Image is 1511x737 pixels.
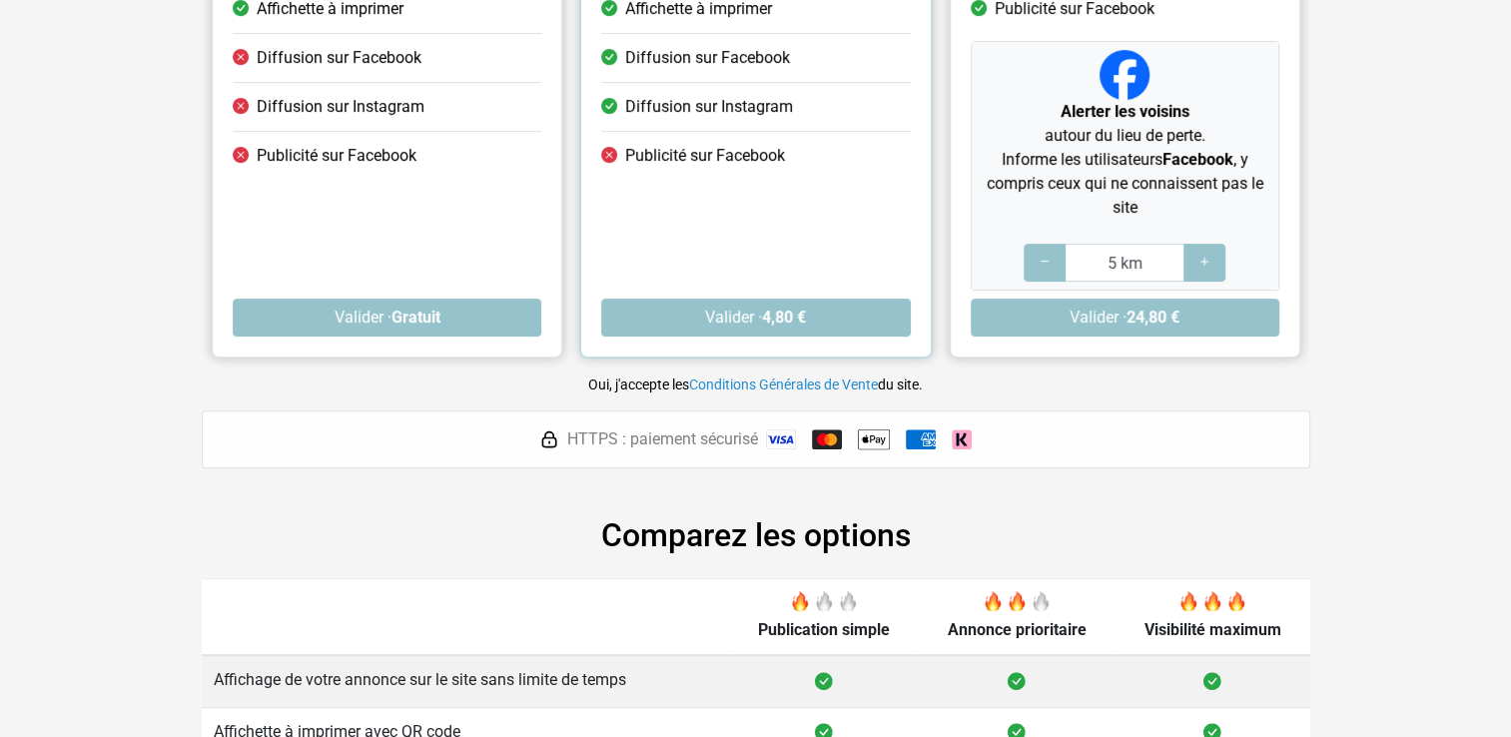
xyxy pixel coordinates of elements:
[970,299,1278,337] button: Valider ·24,80 €
[1144,620,1281,639] span: Visibilité maximum
[202,516,1310,554] h2: Comparez les options
[858,423,890,455] img: Apple Pay
[1100,50,1149,100] img: Facebook
[539,429,559,449] img: HTTPS : paiement sécurisé
[625,144,785,168] span: Publicité sur Facebook
[952,429,972,449] img: Klarna
[588,376,923,392] small: Oui, j'accepte les du site.
[906,429,936,449] img: American Express
[257,46,421,70] span: Diffusion sur Facebook
[625,46,790,70] span: Diffusion sur Facebook
[1161,150,1232,169] strong: Facebook
[766,429,796,449] img: Visa
[979,148,1269,220] p: Informe les utilisateurs , y compris ceux qui ne connaissent pas le site
[202,655,730,707] td: Affichage de votre annonce sur le site sans limite de temps
[1127,308,1179,327] strong: 24,80 €
[1060,102,1188,121] strong: Alerter les voisins
[390,308,439,327] strong: Gratuit
[947,620,1086,639] span: Annonce prioritaire
[689,376,878,392] a: Conditions Générales de Vente
[567,427,758,451] span: HTTPS : paiement sécurisé
[979,100,1269,148] p: autour du lieu de perte.
[257,144,416,168] span: Publicité sur Facebook
[812,429,842,449] img: Mastercard
[762,308,806,327] strong: 4,80 €
[625,95,793,119] span: Diffusion sur Instagram
[233,299,541,337] button: Valider ·Gratuit
[601,299,910,337] button: Valider ·4,80 €
[758,620,890,639] span: Publication simple
[257,95,424,119] span: Diffusion sur Instagram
